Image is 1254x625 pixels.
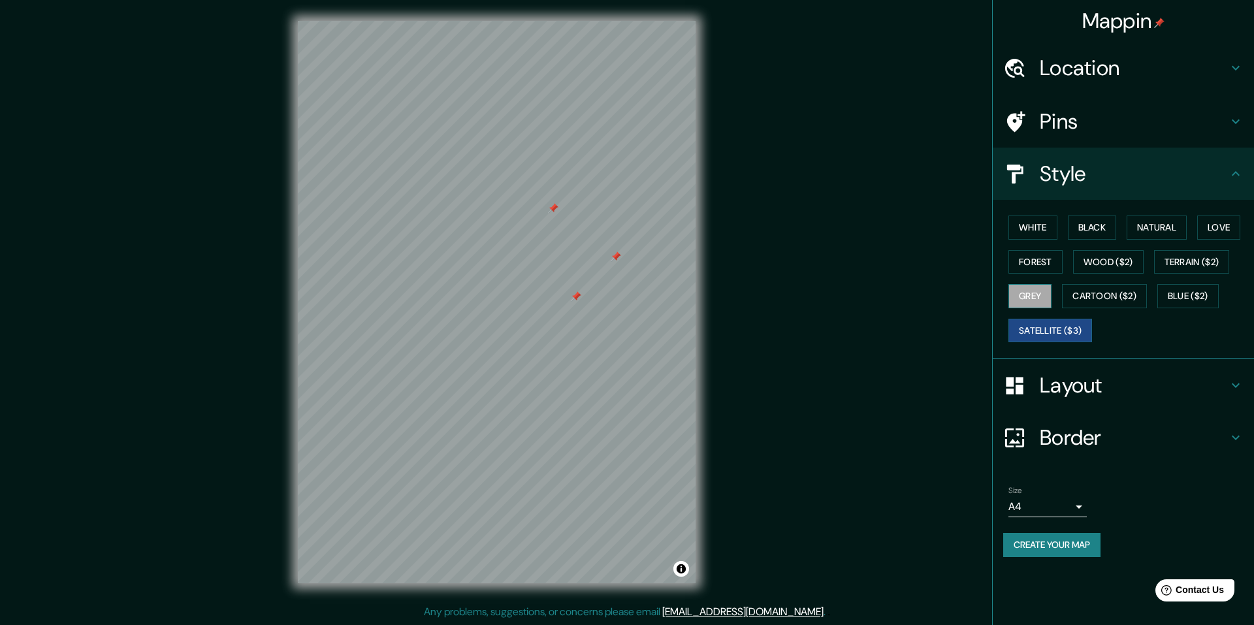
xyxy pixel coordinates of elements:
div: Border [993,411,1254,464]
h4: Style [1040,161,1228,187]
button: Black [1068,216,1117,240]
button: Toggle attribution [673,561,689,577]
div: . [826,604,828,620]
p: Any problems, suggestions, or concerns please email . [424,604,826,620]
button: Wood ($2) [1073,250,1144,274]
div: . [828,604,830,620]
button: White [1008,216,1057,240]
iframe: Help widget launcher [1138,574,1240,611]
img: pin-icon.png [1154,18,1165,28]
button: Love [1197,216,1240,240]
div: Layout [993,359,1254,411]
h4: Mappin [1082,8,1165,34]
a: [EMAIL_ADDRESS][DOMAIN_NAME] [662,605,824,618]
button: Terrain ($2) [1154,250,1230,274]
button: Blue ($2) [1157,284,1219,308]
div: Style [993,148,1254,200]
button: Satellite ($3) [1008,319,1092,343]
button: Grey [1008,284,1052,308]
button: Forest [1008,250,1063,274]
div: A4 [1008,496,1087,517]
h4: Border [1040,425,1228,451]
button: Cartoon ($2) [1062,284,1147,308]
div: Location [993,42,1254,94]
h4: Location [1040,55,1228,81]
h4: Layout [1040,372,1228,398]
button: Create your map [1003,533,1101,557]
canvas: Map [298,21,696,583]
h4: Pins [1040,108,1228,135]
label: Size [1008,485,1022,496]
div: Pins [993,95,1254,148]
button: Natural [1127,216,1187,240]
